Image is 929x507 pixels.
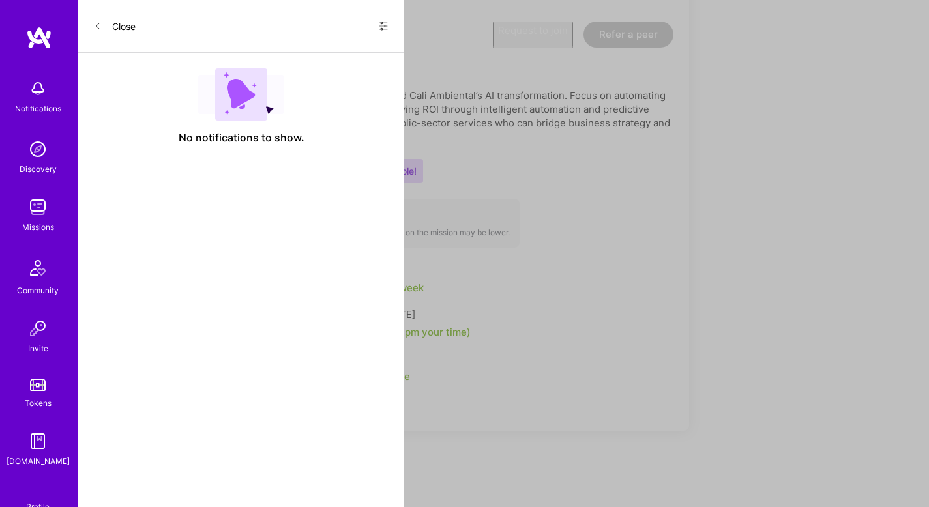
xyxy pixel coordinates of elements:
[30,379,46,391] img: tokens
[22,220,54,234] div: Missions
[25,136,51,162] img: discovery
[22,252,53,283] img: Community
[94,16,136,36] button: Close
[25,194,51,220] img: teamwork
[7,454,70,468] div: [DOMAIN_NAME]
[20,162,57,176] div: Discovery
[25,76,51,102] img: bell
[25,428,51,454] img: guide book
[17,283,59,297] div: Community
[15,102,61,115] div: Notifications
[198,68,284,121] img: empty
[26,26,52,50] img: logo
[25,315,51,341] img: Invite
[25,396,52,410] div: Tokens
[28,341,48,355] div: Invite
[179,131,304,145] span: No notifications to show.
